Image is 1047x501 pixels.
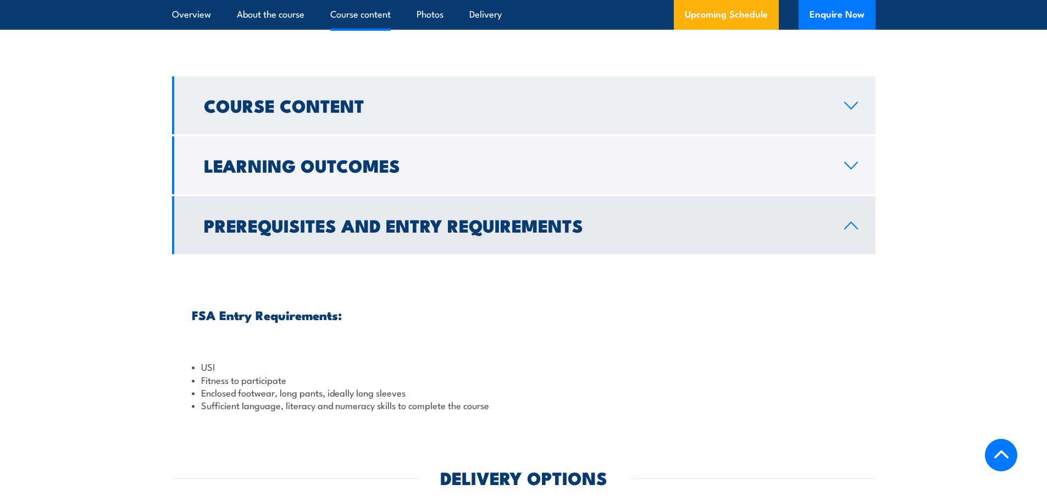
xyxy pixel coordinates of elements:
li: USI [192,360,856,373]
li: Enclosed footwear, long pants, ideally long sleeves [192,386,856,399]
li: Fitness to participate [192,373,856,386]
h3: FSA Entry Requirements: [192,309,856,321]
a: Course Content [172,76,876,134]
h2: Prerequisites and Entry Requirements [204,217,827,233]
h2: Learning Outcomes [204,157,827,173]
a: Learning Outcomes [172,136,876,194]
a: Prerequisites and Entry Requirements [172,196,876,254]
li: Sufficient language, literacy and numeracy skills to complete the course [192,399,856,411]
h2: Course Content [204,97,827,113]
h2: DELIVERY OPTIONS [440,470,607,485]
